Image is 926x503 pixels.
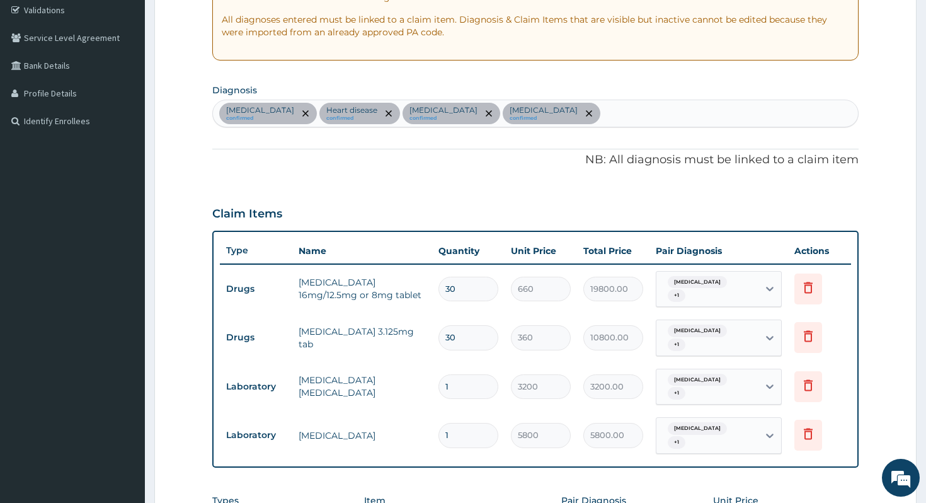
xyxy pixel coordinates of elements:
td: [MEDICAL_DATA] 16mg/12.5mg or 8mg tablet [292,270,433,308]
p: All diagnoses entered must be linked to a claim item. Diagnosis & Claim Items that are visible bu... [222,13,850,38]
span: remove selection option [300,108,311,119]
p: [MEDICAL_DATA] [510,105,578,115]
th: Actions [788,238,851,263]
img: d_794563401_company_1708531726252_794563401 [23,63,51,95]
span: remove selection option [483,108,494,119]
label: Diagnosis [212,84,257,96]
p: NB: All diagnosis must be linked to a claim item [212,152,859,168]
span: [MEDICAL_DATA] [668,422,727,435]
td: [MEDICAL_DATA] [MEDICAL_DATA] [292,367,433,405]
span: remove selection option [383,108,394,119]
span: + 1 [668,436,685,449]
span: [MEDICAL_DATA] [668,374,727,386]
small: confirmed [510,115,578,122]
span: [MEDICAL_DATA] [668,276,727,289]
span: We're online! [73,159,174,286]
small: confirmed [409,115,477,122]
th: Unit Price [505,238,577,263]
p: Heart disease [326,105,377,115]
div: Chat with us now [66,71,212,87]
td: Laboratory [220,375,292,398]
td: [MEDICAL_DATA] [292,423,433,448]
div: Minimize live chat window [207,6,237,37]
th: Name [292,238,433,263]
span: [MEDICAL_DATA] [668,325,727,337]
span: remove selection option [583,108,595,119]
p: [MEDICAL_DATA] [226,105,294,115]
th: Quantity [432,238,505,263]
small: confirmed [326,115,377,122]
span: + 1 [668,289,685,302]
textarea: Type your message and hit 'Enter' [6,344,240,388]
h3: Claim Items [212,207,282,221]
th: Pair Diagnosis [649,238,788,263]
td: [MEDICAL_DATA] 3.125mg tab [292,319,433,357]
th: Type [220,239,292,262]
p: [MEDICAL_DATA] [409,105,477,115]
td: Laboratory [220,424,292,447]
td: Drugs [220,326,292,349]
th: Total Price [577,238,649,263]
small: confirmed [226,115,294,122]
span: + 1 [668,387,685,400]
span: + 1 [668,338,685,351]
td: Drugs [220,277,292,301]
